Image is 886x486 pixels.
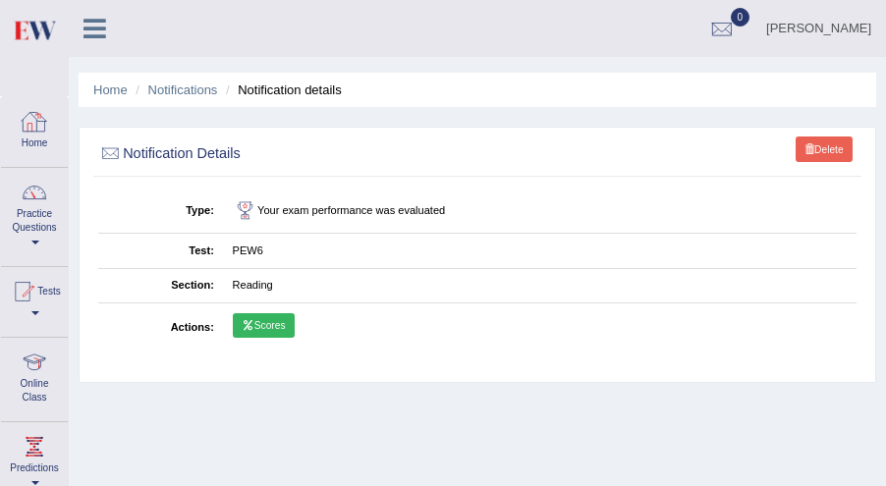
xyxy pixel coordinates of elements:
[148,82,218,97] a: Notifications
[223,234,857,268] td: PEW6
[1,168,68,260] a: Practice Questions
[223,268,857,302] td: Reading
[93,82,128,97] a: Home
[223,189,857,234] td: Your exam performance was evaluated
[98,141,569,167] h2: Notification Details
[1,97,68,161] a: Home
[233,313,295,339] a: Scores
[731,8,750,27] span: 0
[1,267,68,331] a: Tests
[1,338,68,415] a: Online Class
[221,81,342,99] li: Notification details
[98,303,224,351] th: Actions
[98,189,224,234] th: Type
[98,234,224,268] th: Test
[98,268,224,302] th: Section
[796,136,853,162] a: Delete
